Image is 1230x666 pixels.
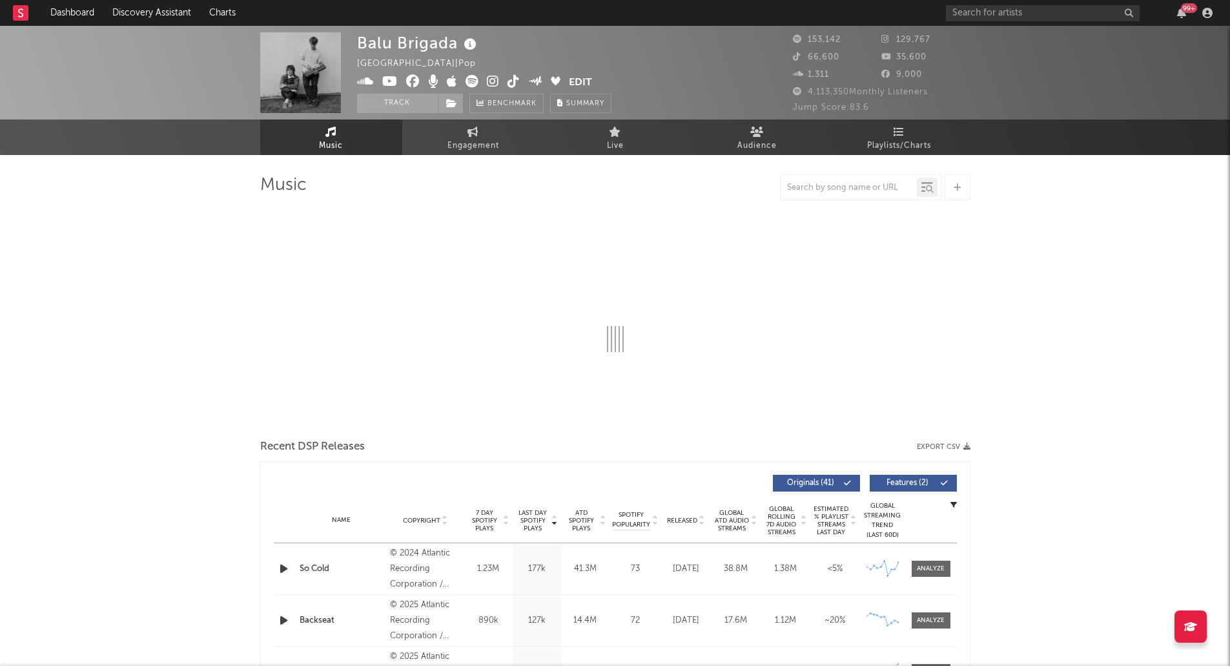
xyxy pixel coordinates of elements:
[881,53,927,61] span: 35,600
[814,614,857,627] div: ~ 20 %
[613,563,658,576] div: 73
[564,563,606,576] div: 41.3M
[516,563,558,576] div: 177k
[1177,8,1186,18] button: 99+
[714,614,757,627] div: 17.6M
[714,509,750,532] span: Global ATD Audio Streams
[607,138,624,154] span: Live
[867,138,931,154] span: Playlists/Charts
[516,509,550,532] span: Last Day Spotify Plays
[260,439,365,455] span: Recent DSP Releases
[814,505,849,536] span: Estimated % Playlist Streams Last Day
[469,94,544,113] a: Benchmark
[664,614,708,627] div: [DATE]
[467,614,509,627] div: 890k
[612,510,650,530] span: Spotify Popularity
[764,505,799,536] span: Global Rolling 7D Audio Streams
[357,56,491,72] div: [GEOGRAPHIC_DATA] | Pop
[613,614,658,627] div: 72
[881,36,930,44] span: 129,767
[357,32,480,54] div: Balu Brigada
[550,94,611,113] button: Summary
[569,75,592,91] button: Edit
[1181,3,1197,13] div: 99 +
[781,183,917,193] input: Search by song name or URL
[917,443,970,451] button: Export CSV
[390,546,460,592] div: © 2024 Atlantic Recording Corporation / Warner Music Australia Pty Limited
[814,563,857,576] div: <5%
[260,120,402,155] a: Music
[467,563,509,576] div: 1.23M
[793,36,841,44] span: 153,142
[781,479,841,487] span: Originals ( 41 )
[881,70,922,79] span: 9,000
[467,509,502,532] span: 7 Day Spotify Plays
[300,563,384,576] a: So Cold
[447,138,499,154] span: Engagement
[667,517,697,525] span: Released
[863,501,902,540] div: Global Streaming Trend (Last 60D)
[946,5,1140,21] input: Search for artists
[300,614,384,627] a: Backseat
[793,53,839,61] span: 66,600
[793,70,829,79] span: 1,311
[737,138,777,154] span: Audience
[793,88,928,96] span: 4,113,350 Monthly Listeners
[793,103,869,112] span: Jump Score: 83.6
[686,120,828,155] a: Audience
[564,509,599,532] span: ATD Spotify Plays
[402,120,544,155] a: Engagement
[403,517,440,525] span: Copyright
[487,96,537,112] span: Benchmark
[390,598,460,644] div: © 2025 Atlantic Recording Corporation / Warner Music Australia Pty Limited
[357,94,438,113] button: Track
[764,563,807,576] div: 1.38M
[714,563,757,576] div: 38.8M
[828,120,970,155] a: Playlists/Charts
[870,475,957,492] button: Features(2)
[664,563,708,576] div: [DATE]
[544,120,686,155] a: Live
[319,138,343,154] span: Music
[300,515,384,525] div: Name
[773,475,860,492] button: Originals(41)
[564,614,606,627] div: 14.4M
[878,479,938,487] span: Features ( 2 )
[764,614,807,627] div: 1.12M
[516,614,558,627] div: 127k
[566,100,604,107] span: Summary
